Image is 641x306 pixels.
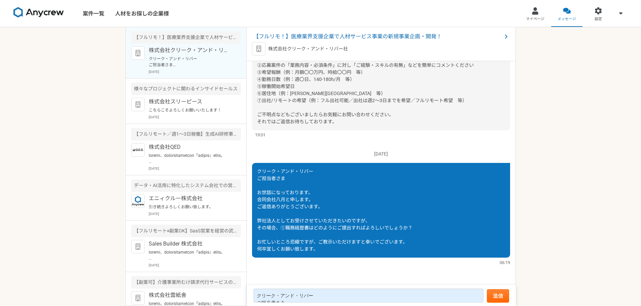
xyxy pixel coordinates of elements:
img: default_org_logo-42cde973f59100197ec2c8e796e4974ac8490bb5b08a0eb061ff975e4574aa76.png [131,240,145,253]
img: default_org_logo-42cde973f59100197ec2c8e796e4974ac8490bb5b08a0eb061ff975e4574aa76.png [131,291,145,305]
div: 【副業可】介護事業所むけ請求代行サービスのインサイドセールス（フルリモート可） [131,276,241,289]
p: loremi、dolorsitametcon『adipis』elits。 doeiusmodtemporincid。 ut『la』etdoloremagnaaliquaenim。 adminim... [149,249,232,261]
div: 様々なプロジェクトに関わるインサイドセールス [131,83,241,95]
img: default_org_logo-42cde973f59100197ec2c8e796e4974ac8490bb5b08a0eb061ff975e4574aa76.png [252,42,265,55]
div: 【フルリモート／週1～3日稼働】生成AI研修事業 制作・運営アシスタント [131,128,241,140]
p: [DATE] [149,211,241,216]
p: [DATE] [149,115,241,120]
p: Sales Builder 株式会社 [149,240,232,248]
p: loremi、dolorsitametcon『adipis』elits。 doeiusmodtemporincid。 ut『la』etdoloremagnaaliquaenim。 adminim... [149,152,232,165]
p: 株式会社スリーピース [149,98,232,106]
p: 株式会社クリーク・アンド・リバー社 [149,46,232,54]
p: [DATE] [252,150,510,158]
p: クリーク・アンド・リバー ご担当者さま お世話になっております。 合同会社八月と申します。 ご返信ありがとうございます。 弊社法人としてお受けさせていただきたいのですが、 その場合、①職務経歴書... [149,56,232,68]
p: [DATE] [149,263,241,268]
span: メッセージ [558,16,576,22]
span: 【フルリモ！】医療業界支援企業で人材サービス事業の新規事業企画・開発！ [253,33,502,41]
p: 株式会社クリーク・アンド・リバー社 [268,45,348,52]
img: logo_text_blue_01.png [131,194,145,208]
span: クリーク・アンド・リバー ご担当者さま お世話になっております。 合同会社八月と申します。 ご返信ありがとうございます。 弊社法人としてお受けさせていただきたいのですが、 その場合、①職務経歴書... [257,169,413,252]
p: エニィクルー株式会社 [149,194,232,203]
button: 送信 [487,289,509,303]
div: データ・AI活用に特化したシステム会社での営業顧問によるアポイント獲得支援 [131,179,241,192]
div: 【フルリモ！】医療業界支援企業で人材サービス事業の新規事業企画・開発！ [131,31,241,44]
img: default_org_logo-42cde973f59100197ec2c8e796e4974ac8490bb5b08a0eb061ff975e4574aa76.png [131,46,145,60]
p: 株式会社QED [149,143,232,151]
img: default_org_logo-42cde973f59100197ec2c8e796e4974ac8490bb5b08a0eb061ff975e4574aa76.png [131,98,145,111]
p: [DATE] [149,69,241,74]
span: マイページ [526,16,544,22]
div: 【フルリモート×副業OK】SaaS営業を経営の武器に “売れる仕組み”を創る営業 [131,225,241,237]
img: 8DqYSo04kwAAAAASUVORK5CYII= [13,7,64,18]
p: [DATE] [149,166,241,171]
p: 引き続きよろしくお願い致します。 [149,204,232,210]
p: こちらこそよろしくお願いいたします！ [149,107,232,113]
span: 設定 [595,16,602,22]
span: 06:19 [500,259,510,266]
span: お世話になっております。 クリーク・アンド・リバー社の受付担当です。 この度は弊社案件にご興味頂き誠にありがとうございます。 お仕事のご依頼を検討するうえで詳細を確認させていただきたく、下記お送... [257,13,488,124]
img: %E9%9B%BB%E5%AD%90%E5%8D%B0%E9%91%91.png [131,143,145,157]
span: 19:01 [255,132,265,138]
p: 株式会社雲紙舎 [149,291,232,299]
